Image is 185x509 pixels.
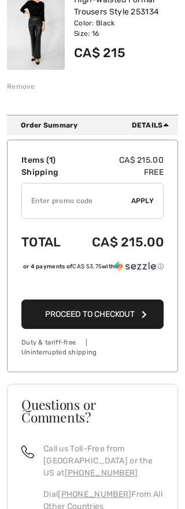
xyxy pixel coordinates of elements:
div: Color: Black Size: 16 [74,18,178,39]
h3: Questions or Comments? [21,399,164,425]
img: call [21,446,34,459]
td: CA$ 215.00 [72,155,164,167]
div: or 4 payments of with [23,261,164,272]
span: Details [132,121,173,131]
button: Proceed to Checkout [21,300,164,330]
div: or 4 payments ofCA$ 53.75withSezzle Click to learn more about Sezzle [21,261,164,276]
span: CA$ 215 [74,46,125,61]
span: CA$ 53.75 [72,264,102,271]
p: Call us Toll-Free from [GEOGRAPHIC_DATA] or the US at [43,443,164,480]
td: Free [72,167,164,179]
td: Total [21,224,72,261]
a: [PHONE_NUMBER] [58,490,131,500]
a: [PHONE_NUMBER] [65,469,138,478]
span: Apply [131,196,154,207]
td: CA$ 215.00 [72,224,164,261]
span: 1 [49,156,53,166]
div: Duty & tariff-free | Uninterrupted shipping [21,339,164,358]
div: Remove [7,82,35,92]
td: Shipping [21,167,72,179]
iframe: PayPal-paypal [21,276,164,297]
img: Sezzle [114,261,156,272]
div: Order Summary [21,121,173,131]
span: Proceed to Checkout [45,310,135,320]
td: Items ( ) [21,155,72,167]
input: Promo code [22,184,131,219]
